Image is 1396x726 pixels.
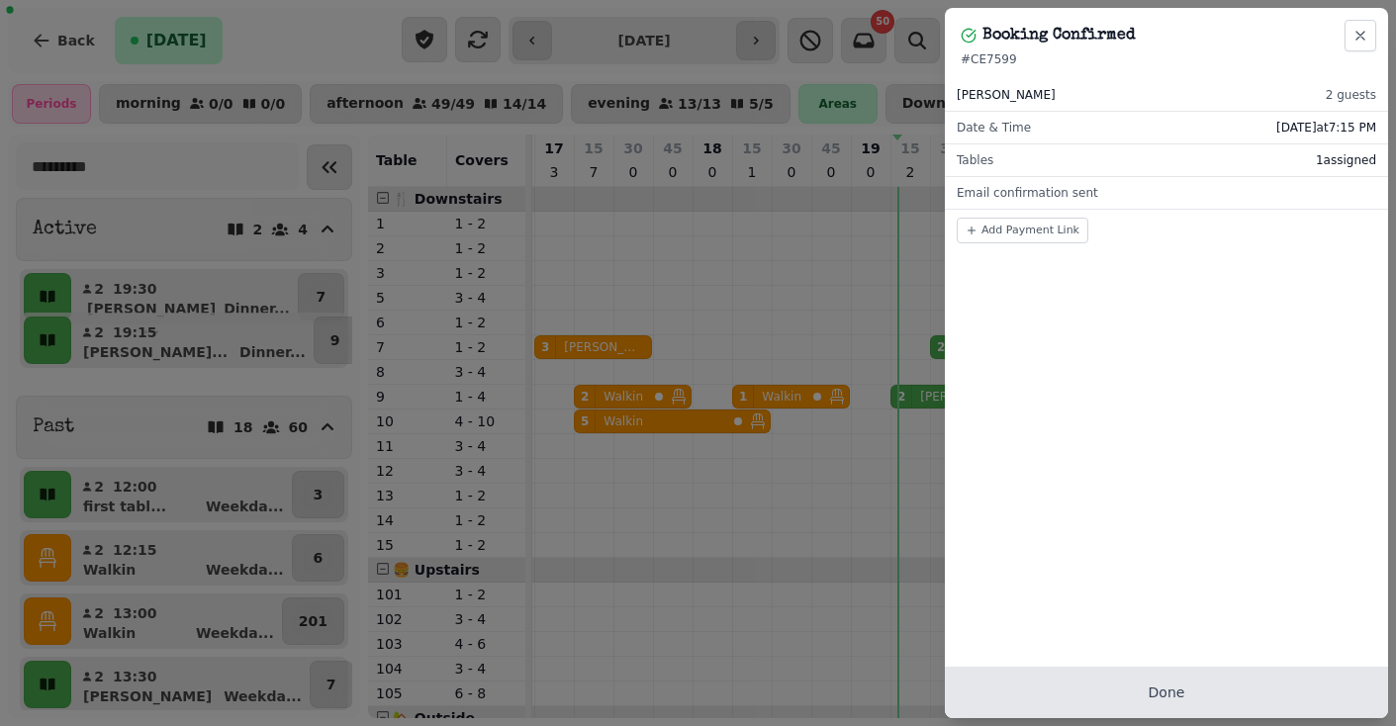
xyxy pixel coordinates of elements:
span: [PERSON_NAME] [957,87,1056,103]
h2: Booking Confirmed [982,24,1136,47]
button: Add Payment Link [957,218,1088,243]
p: # CE7599 [961,51,1372,67]
span: Tables [957,152,993,168]
button: Done [945,667,1388,718]
span: 2 guests [1326,87,1376,103]
span: 1 assigned [1316,152,1376,168]
div: Email confirmation sent [945,177,1388,209]
span: [DATE] at 7:15 PM [1276,120,1376,136]
span: Date & Time [957,120,1031,136]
